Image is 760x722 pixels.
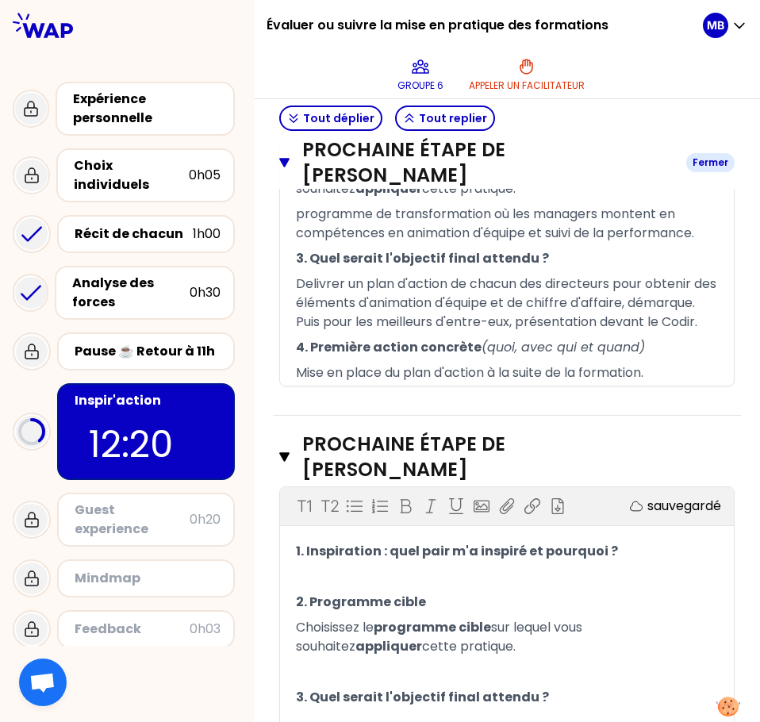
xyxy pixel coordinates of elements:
[686,153,735,172] div: Fermer
[469,79,585,92] p: Appeler un facilitateur
[296,688,549,706] span: 3. Quel serait l'objectif final attendu ?
[703,13,747,38] button: MB
[422,637,516,655] span: cette pratique.
[279,432,735,482] button: Prochaine étape de [PERSON_NAME]
[75,569,221,588] div: Mindmap
[374,618,491,636] span: programme cible
[19,659,67,706] div: Ouvrir le chat
[296,205,694,242] span: programme de transformation où les managers montent en compétences en animation d'équipe et suivi...
[321,495,339,517] p: T2
[296,363,643,382] span: Mise en place du plan d'action à la suite de la formation.
[647,497,721,516] p: sauvegardé
[395,106,495,131] button: Tout replier
[189,166,221,185] div: 0h05
[297,495,312,517] p: T1
[391,51,450,98] button: Groupe 6
[707,17,724,33] p: MB
[75,501,190,539] div: Guest experience
[193,225,221,244] div: 1h00
[482,338,645,356] span: (quoi, avec qui et quand)
[75,342,221,361] div: Pause ☕️ Retour à 11h
[296,275,720,331] span: Delivrer un plan d'action de chacun des directeurs pour obtenir des éléments d'animation d'équipe...
[296,249,549,267] span: 3. Quel serait l'objectif final attendu ?
[397,79,443,92] p: Groupe 6
[279,137,735,188] button: Prochaine étape de [PERSON_NAME]Fermer
[190,283,221,302] div: 0h30
[296,593,426,611] span: 2. Programme cible
[75,391,221,410] div: Inspir'action
[89,417,203,472] p: 12:20
[296,618,374,636] span: Choisissez le
[190,620,221,639] div: 0h03
[75,620,190,639] div: Feedback
[302,137,674,188] h3: Prochaine étape de [PERSON_NAME]
[279,106,382,131] button: Tout déplier
[75,225,193,244] div: Récit de chacun
[302,432,674,482] h3: Prochaine étape de [PERSON_NAME]
[296,542,618,560] span: 1. Inspiration : quel pair m'a inspiré et pourquoi ?
[74,156,189,194] div: Choix individuels
[296,338,482,356] span: 4. Première action concrète
[296,618,585,655] span: sur lequel vous souhaitez
[463,51,591,98] button: Appeler un facilitateur
[73,90,221,128] div: Expérience personnelle
[72,274,190,312] div: Analyse des forces
[355,637,422,655] span: appliquer
[190,510,221,529] div: 0h20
